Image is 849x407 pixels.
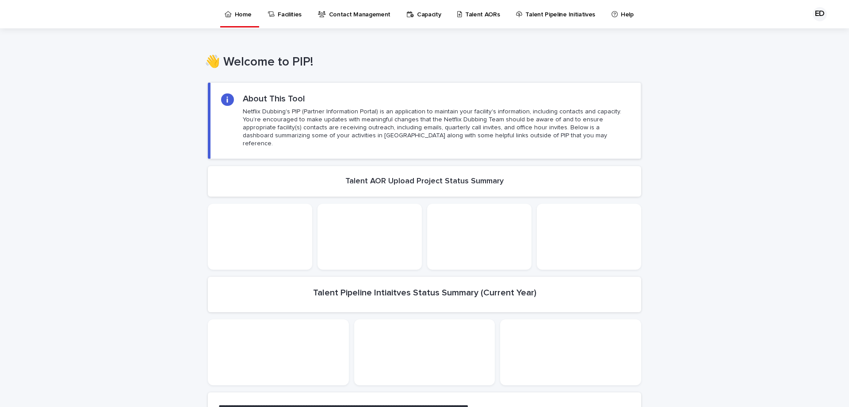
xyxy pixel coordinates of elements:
p: Netflix Dubbing's PIP (Partner Information Portal) is an application to maintain your facility's ... [243,108,630,148]
div: ED [813,7,827,21]
h2: Talent AOR Upload Project Status Summary [345,177,504,186]
h2: About This Tool [243,93,305,104]
h2: Talent Pipeline Intiaitves Status Summary (Current Year) [313,287,536,298]
h1: 👋 Welcome to PIP! [205,55,638,70]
